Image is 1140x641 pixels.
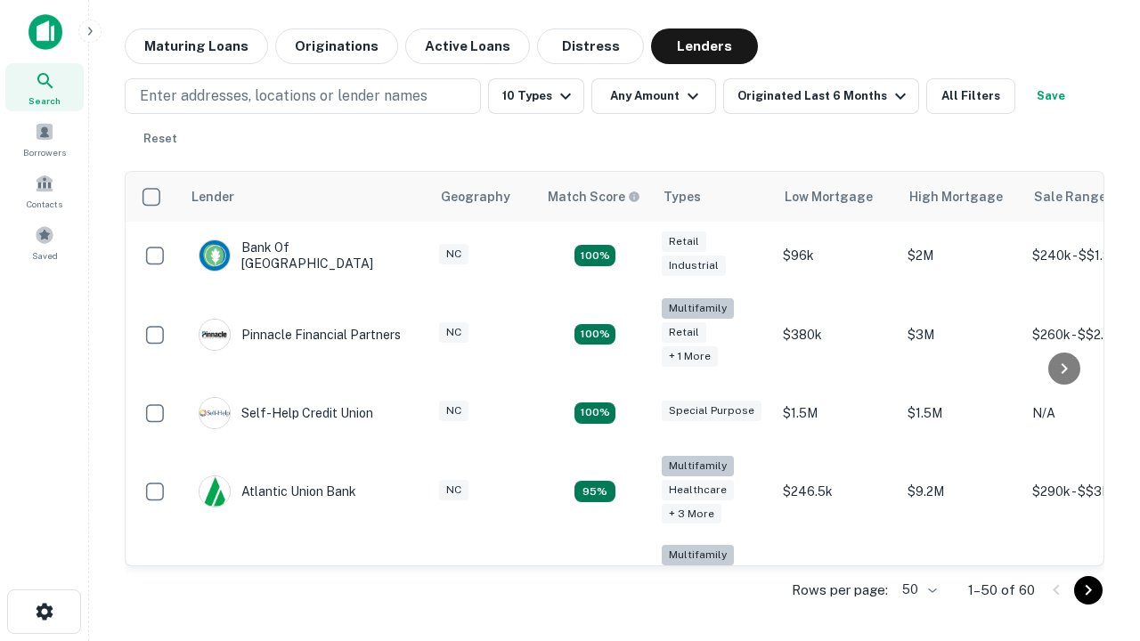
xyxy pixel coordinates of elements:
td: $9.2M [899,447,1023,537]
span: Saved [32,248,58,263]
span: Contacts [27,197,62,211]
a: Contacts [5,166,84,215]
button: Originated Last 6 Months [723,78,919,114]
div: 50 [895,577,940,603]
td: $380k [774,289,899,379]
div: Types [664,186,701,207]
div: NC [439,401,468,421]
div: Matching Properties: 9, hasApolloMatch: undefined [574,481,615,502]
img: capitalize-icon.png [28,14,62,50]
th: Low Mortgage [774,172,899,222]
button: Distress [537,28,644,64]
div: Multifamily [662,545,734,565]
img: picture [199,320,230,350]
div: High Mortgage [909,186,1003,207]
a: Search [5,63,84,111]
div: Low Mortgage [785,186,873,207]
div: Industrial [662,256,726,276]
button: Save your search to get updates of matches that match your search criteria. [1022,78,1079,114]
div: Matching Properties: 17, hasApolloMatch: undefined [574,324,615,345]
div: Pinnacle Financial Partners [199,319,401,351]
div: Sale Range [1034,186,1106,207]
div: + 1 more [662,346,718,367]
button: 10 Types [488,78,584,114]
button: Maturing Loans [125,28,268,64]
td: $3M [899,289,1023,379]
div: NC [439,244,468,264]
th: Geography [430,172,537,222]
div: Self-help Credit Union [199,397,373,429]
div: Capitalize uses an advanced AI algorithm to match your search with the best lender. The match sco... [548,187,640,207]
div: Atlantic Union Bank [199,475,356,507]
div: Multifamily [662,456,734,476]
p: Enter addresses, locations or lender names [140,85,427,107]
div: Originated Last 6 Months [737,85,911,107]
div: Healthcare [662,480,734,500]
div: Matching Properties: 15, hasApolloMatch: undefined [574,245,615,266]
div: Multifamily [662,298,734,319]
iframe: Chat Widget [1051,442,1140,527]
a: Borrowers [5,115,84,163]
td: $96k [774,222,899,289]
td: $2M [899,222,1023,289]
button: Enter addresses, locations or lender names [125,78,481,114]
td: $1.5M [899,379,1023,447]
img: picture [199,476,230,507]
div: NC [439,480,468,500]
td: $3.2M [899,536,1023,626]
th: Lender [181,172,430,222]
td: $1.5M [774,379,899,447]
div: Lender [191,186,234,207]
div: Geography [441,186,510,207]
p: Rows per page: [792,580,888,601]
button: Originations [275,28,398,64]
td: $246k [774,536,899,626]
div: The Fidelity Bank [199,565,343,597]
div: Bank Of [GEOGRAPHIC_DATA] [199,239,412,272]
div: NC [439,322,468,343]
th: Types [653,172,774,222]
h6: Match Score [548,187,637,207]
th: Capitalize uses an advanced AI algorithm to match your search with the best lender. The match sco... [537,172,653,222]
p: 1–50 of 60 [968,580,1035,601]
button: Any Amount [591,78,716,114]
div: Retail [662,231,706,252]
button: Go to next page [1074,576,1103,604]
div: Retail [662,322,706,343]
div: Matching Properties: 11, hasApolloMatch: undefined [574,402,615,424]
div: + 3 more [662,504,721,524]
span: Borrowers [23,145,66,159]
th: High Mortgage [899,172,1023,222]
div: Special Purpose [662,401,761,421]
button: Reset [132,121,189,157]
img: picture [199,398,230,428]
button: All Filters [926,78,1015,114]
img: picture [199,240,230,271]
span: Search [28,93,61,108]
button: Lenders [651,28,758,64]
td: $246.5k [774,447,899,537]
a: Saved [5,218,84,266]
button: Active Loans [405,28,530,64]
